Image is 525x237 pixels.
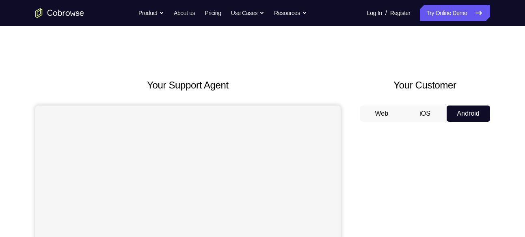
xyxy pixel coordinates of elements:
a: Go to the home page [35,8,84,18]
span: / [385,8,387,18]
button: Android [447,106,490,122]
a: Pricing [205,5,221,21]
a: Log In [367,5,382,21]
button: Product [138,5,164,21]
a: Register [390,5,410,21]
h2: Your Customer [360,78,490,93]
button: Web [360,106,404,122]
button: Use Cases [231,5,264,21]
a: About us [174,5,195,21]
h2: Your Support Agent [35,78,341,93]
button: Resources [274,5,307,21]
a: Try Online Demo [420,5,490,21]
button: iOS [403,106,447,122]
